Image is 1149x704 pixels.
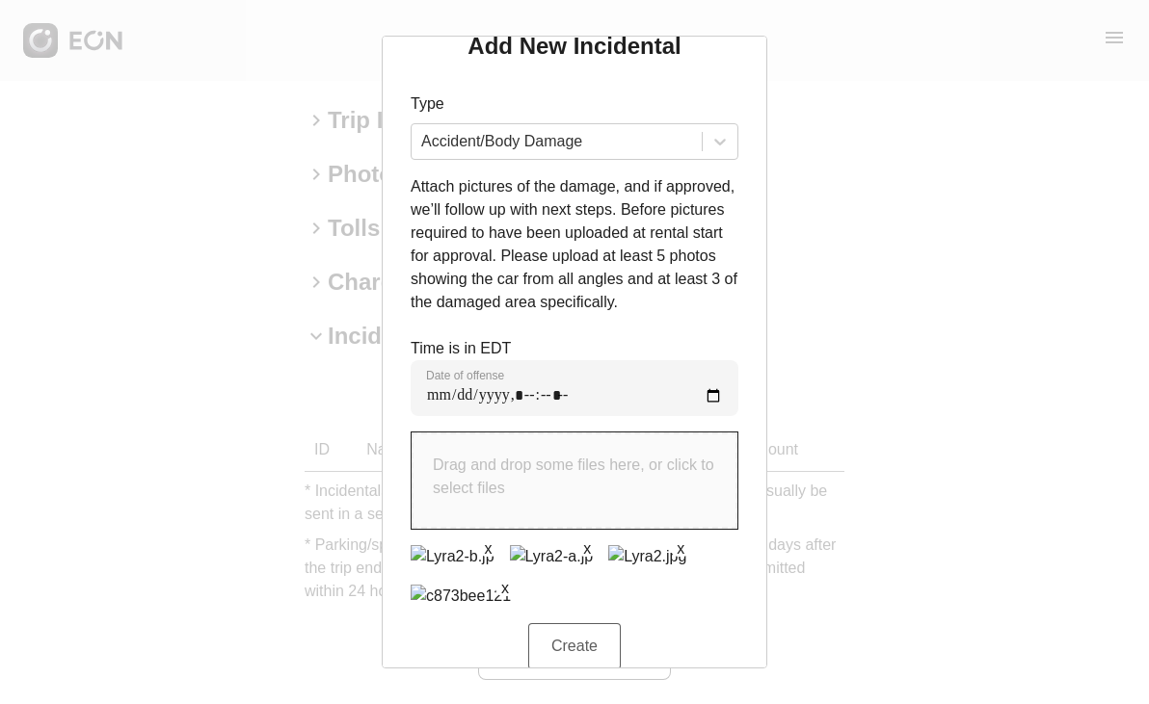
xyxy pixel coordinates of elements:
[426,368,504,383] label: Date of offense
[510,545,594,568] img: Lyra2-a.jp
[608,545,686,568] img: Lyra2.jpg
[411,175,738,314] p: Attach pictures of the damage, and if approved, we’ll follow up with next steps. Before pictures ...
[411,337,738,416] div: Time is in EDT
[468,31,681,62] h2: Add New Incidental
[433,454,716,500] p: Drag and drop some files here, or click to select files
[411,585,511,608] img: c873bee121
[528,623,621,669] button: Create
[411,92,738,116] p: Type
[495,577,515,596] button: x
[671,537,690,557] button: x
[479,537,498,557] button: x
[411,545,494,568] img: Lyra2-b.jp
[577,537,597,557] button: x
